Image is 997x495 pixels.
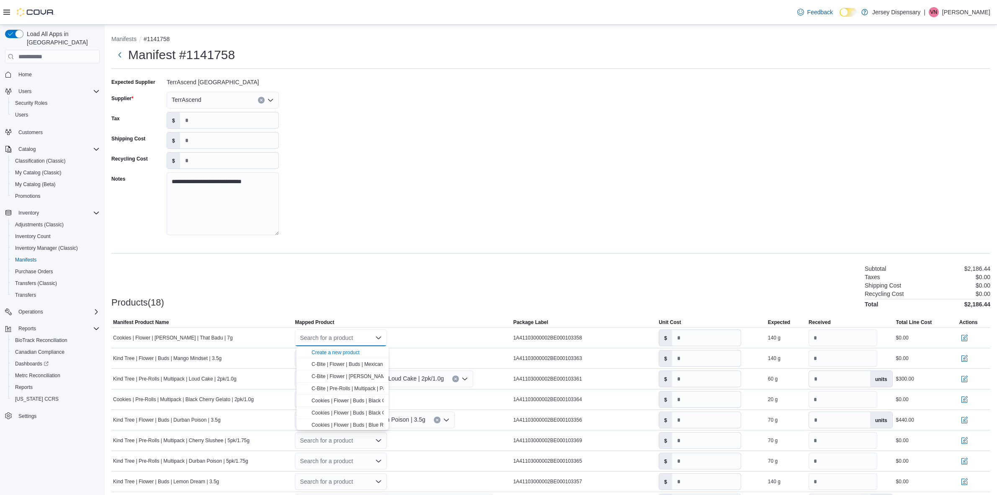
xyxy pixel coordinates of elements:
p: [PERSON_NAME] [942,7,990,17]
span: Transfers [15,292,36,298]
span: Adjustments (Classic) [15,221,64,228]
span: Cookies | Flower | Buds | Black Cherry Gelato | 14g [312,398,426,404]
span: Reports [15,384,33,391]
label: $ [659,391,672,407]
span: Dashboards [12,359,100,369]
span: Canadian Compliance [15,349,64,355]
img: Cova [17,8,54,16]
button: Users [8,109,103,121]
label: $ [659,330,672,346]
div: $0.00 [896,334,909,341]
button: Open list of options [267,97,274,104]
a: Settings [15,411,40,421]
button: Transfers (Classic) [8,277,103,289]
a: My Catalog (Classic) [12,168,65,178]
span: Kind Tree | Flower | Buds | Lemon Dream | 3.5g [113,478,219,485]
span: VN [930,7,938,17]
label: Expected Supplier [111,79,155,86]
a: Inventory Count [12,231,54,241]
a: Transfers [12,290,39,300]
h4: Total [865,301,878,308]
span: Reports [18,325,36,332]
span: Inventory Count [12,231,100,241]
h6: Shipping Cost [865,282,901,289]
label: $ [167,132,180,148]
span: Dashboards [15,360,49,367]
button: Cookies | Flower | Buds | Black Cherry Gelato | 3.5g [296,407,389,419]
span: Catalog [18,146,36,153]
a: [US_STATE] CCRS [12,394,62,404]
span: Reports [12,382,100,392]
a: Purchase Orders [12,267,57,277]
button: Open list of options [461,376,468,382]
a: Dashboards [12,359,52,369]
button: Promotions [8,190,103,202]
a: Transfers (Classic) [12,278,60,288]
span: Users [18,88,31,95]
span: [US_STATE] CCRS [15,396,59,402]
nav: An example of EuiBreadcrumbs [111,35,990,45]
a: Reports [12,382,36,392]
div: Create a new product [312,349,360,356]
span: My Catalog (Beta) [12,179,100,189]
span: 1A41103000002BE000103361 [513,376,582,382]
button: Reports [2,323,103,334]
a: Dashboards [8,358,103,370]
span: 1A41103000002BE000103369 [513,437,582,444]
span: Manifests [12,255,100,265]
button: Cookies | Flower | Buds | Black Cherry Gelato | 14g [296,395,389,407]
span: Transfers (Classic) [12,278,100,288]
label: Shipping Cost [111,135,145,142]
span: 1A41103000002BE000103364 [513,396,582,403]
h3: Products(18) [111,298,164,308]
span: Users [12,110,100,120]
button: Reports [8,381,103,393]
span: Home [18,71,32,78]
span: Promotions [12,191,100,201]
button: Metrc Reconciliation [8,370,103,381]
span: 1A41103000002BE000103356 [513,417,582,423]
button: Cookies | Flower | Buds | Blue Raz | 3.5g [296,419,389,431]
button: Next [111,47,128,63]
span: Security Roles [15,100,47,106]
span: Classification (Classic) [15,158,66,164]
h4: $2,186.44 [964,301,990,308]
div: $300.00 [896,376,914,382]
div: 60 g [768,376,778,382]
span: Cookies | Flower | Buds | Black Cherry Gelato | 3.5g [312,410,427,416]
span: Mapped Product [295,319,334,326]
span: Total Line Cost [896,319,932,326]
a: Promotions [12,191,44,201]
button: Open list of options [375,437,382,444]
button: Open list of options [375,458,382,464]
span: Home [15,69,100,80]
button: My Catalog (Beta) [8,179,103,190]
span: Manifests [15,257,36,263]
button: Clear input [258,97,265,104]
a: Customers [15,127,46,137]
span: BioTrack Reconciliation [15,337,67,344]
span: Adjustments (Classic) [12,220,100,230]
button: Transfers [8,289,103,301]
span: My Catalog (Classic) [12,168,100,178]
button: BioTrack Reconciliation [8,334,103,346]
span: Load All Apps in [GEOGRAPHIC_DATA] [23,30,100,47]
div: $0.00 [896,396,909,403]
span: Manifest Product Name [113,319,169,326]
button: Inventory [15,208,42,218]
h6: Subtotal [865,265,886,272]
span: Kind Tree | Pre-Rolls | Multipack | Cherry Slushee | 5pk/1.75g [113,437,250,444]
a: BioTrack Reconciliation [12,335,71,345]
p: $0.00 [976,290,990,297]
span: Users [15,111,28,118]
button: Users [15,86,35,96]
button: Create a new product [296,346,389,358]
a: Adjustments (Classic) [12,220,67,230]
span: Kind Tree | Pre-Rolls | Multipack | Loud Cake | 2pk/1.0g [113,376,237,382]
label: units [870,412,892,428]
span: Kind Tree | Flower | Buds | Durban Poison | 3.5g [113,417,221,423]
a: Home [15,70,35,80]
p: $0.00 [976,274,990,280]
span: Customers [15,127,100,137]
